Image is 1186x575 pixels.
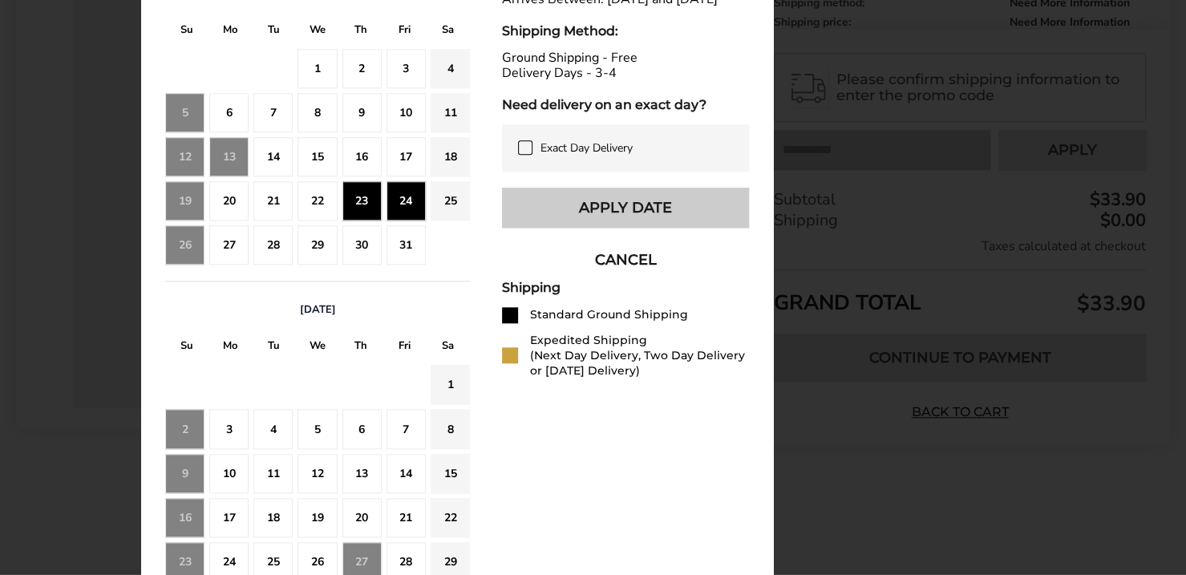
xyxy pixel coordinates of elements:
[502,51,749,81] div: Ground Shipping - Free Delivery Days - 3-4
[530,307,688,322] div: Standard Ground Shipping
[339,335,383,360] div: T
[502,188,749,228] button: Apply Date
[502,97,749,112] div: Need delivery on an exact day?
[427,335,470,360] div: S
[427,19,470,44] div: S
[530,333,749,379] div: Expedited Shipping (Next Day Delivery, Two Day Delivery or [DATE] Delivery)
[165,335,208,360] div: S
[253,19,296,44] div: T
[208,335,252,360] div: M
[296,19,339,44] div: W
[502,280,749,295] div: Shipping
[253,335,296,360] div: T
[383,19,426,44] div: F
[208,19,252,44] div: M
[383,335,426,360] div: F
[296,335,339,360] div: W
[502,23,749,38] div: Shipping Method:
[540,140,633,156] span: Exact Day Delivery
[339,19,383,44] div: T
[300,302,336,317] span: [DATE]
[165,19,208,44] div: S
[293,302,342,317] button: [DATE]
[502,240,749,280] button: CANCEL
